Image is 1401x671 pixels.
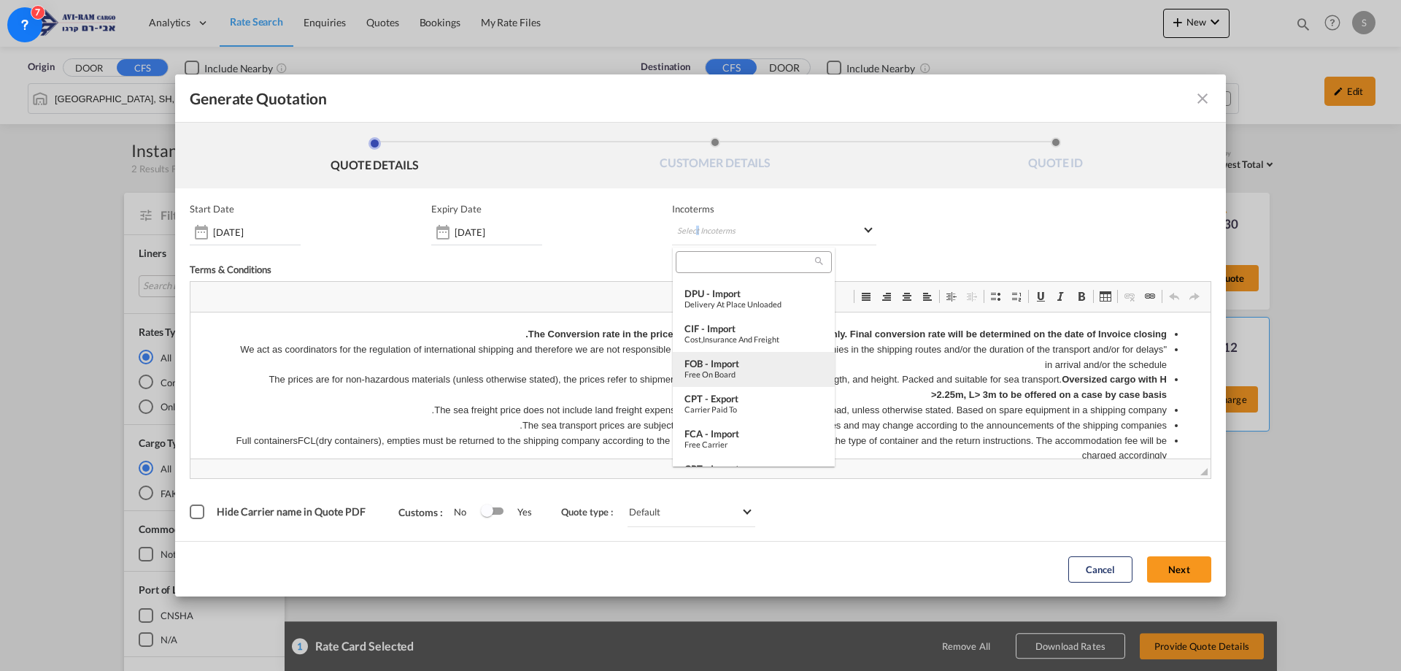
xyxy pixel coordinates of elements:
[684,440,823,449] div: Free Carrier
[684,323,823,334] div: CIF - import
[44,121,976,152] li: Full containersFCL(dry containers), empties must be returned to the shipping company according to...
[44,106,976,121] li: The sea transport prices are subject to the prices of the shipping companies and may change accor...
[684,463,823,475] div: CPT - import
[814,256,825,267] md-icon: icon-magnify
[684,358,823,369] div: FOB - import
[684,393,823,404] div: CPT - export
[684,299,823,309] div: Delivery at Place Unloaded
[684,369,823,379] div: Free on Board
[44,60,976,91] li: The prices are for non-hazardous materials (unless otherwise stated), the prices refer to shipmen...
[684,404,823,414] div: Carrier Paid to
[684,428,823,440] div: FCA - import
[684,288,823,299] div: DPU - import
[684,334,823,344] div: Cost,Insurance and Freight
[44,30,976,61] li: "We act as coordinators for the regulation of international shipping and therefore we are not res...
[44,91,976,106] li: The sea freight price does not include land freight expenses abroad and/or other expenses abroad,...
[335,16,976,27] strong: The Conversion rate in the price quote is for the date of the quote only. Final conversion rate w...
